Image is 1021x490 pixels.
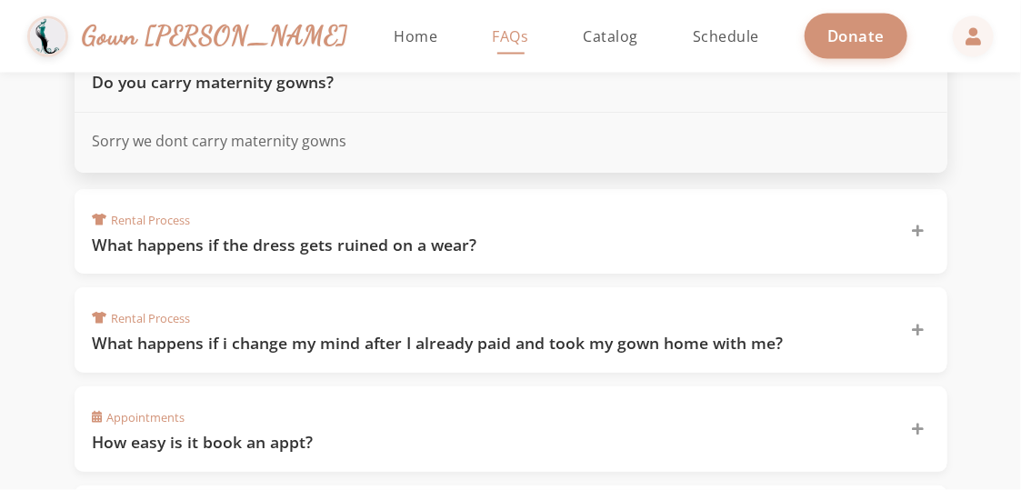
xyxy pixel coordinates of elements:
[93,131,929,155] p: Sorry we dont carry maternity gowns
[93,332,889,355] h3: What happens if i change my mind after I already paid and took my gown home with me?
[93,72,889,95] h3: Do you carry maternity gowns?
[93,234,889,256] h3: What happens if the dress gets ruined on a wear?
[93,212,191,229] span: Rental Process
[27,12,335,62] a: Gown [PERSON_NAME]
[805,14,907,58] a: Donate
[93,409,185,426] span: Appointments
[493,26,529,46] span: FAQs
[93,431,889,454] h3: How easy is it book an appt?
[93,310,191,327] span: Rental Process
[395,26,438,46] span: Home
[693,26,759,46] span: Schedule
[27,16,68,57] img: Gown Gmach Logo
[82,16,348,55] span: Gown [PERSON_NAME]
[584,26,639,46] span: Catalog
[827,25,885,46] span: Donate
